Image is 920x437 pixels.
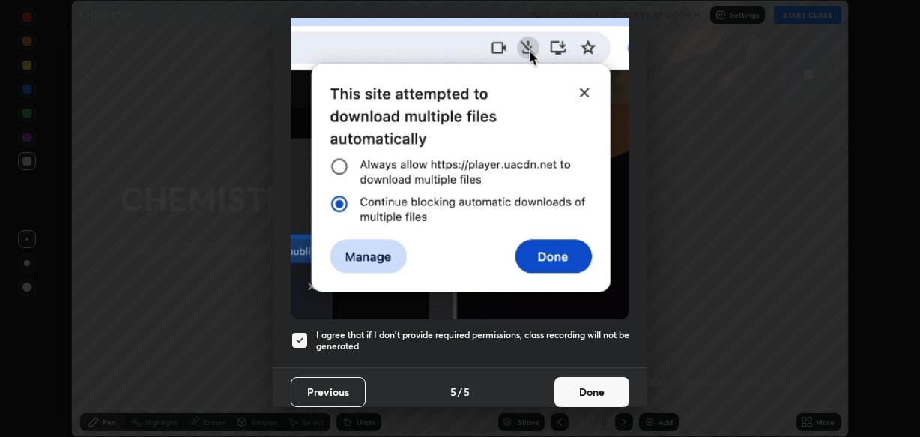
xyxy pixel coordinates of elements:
[458,384,462,400] h4: /
[316,329,629,352] h5: I agree that if I don't provide required permissions, class recording will not be generated
[554,377,629,407] button: Done
[464,384,470,400] h4: 5
[291,377,366,407] button: Previous
[450,384,456,400] h4: 5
